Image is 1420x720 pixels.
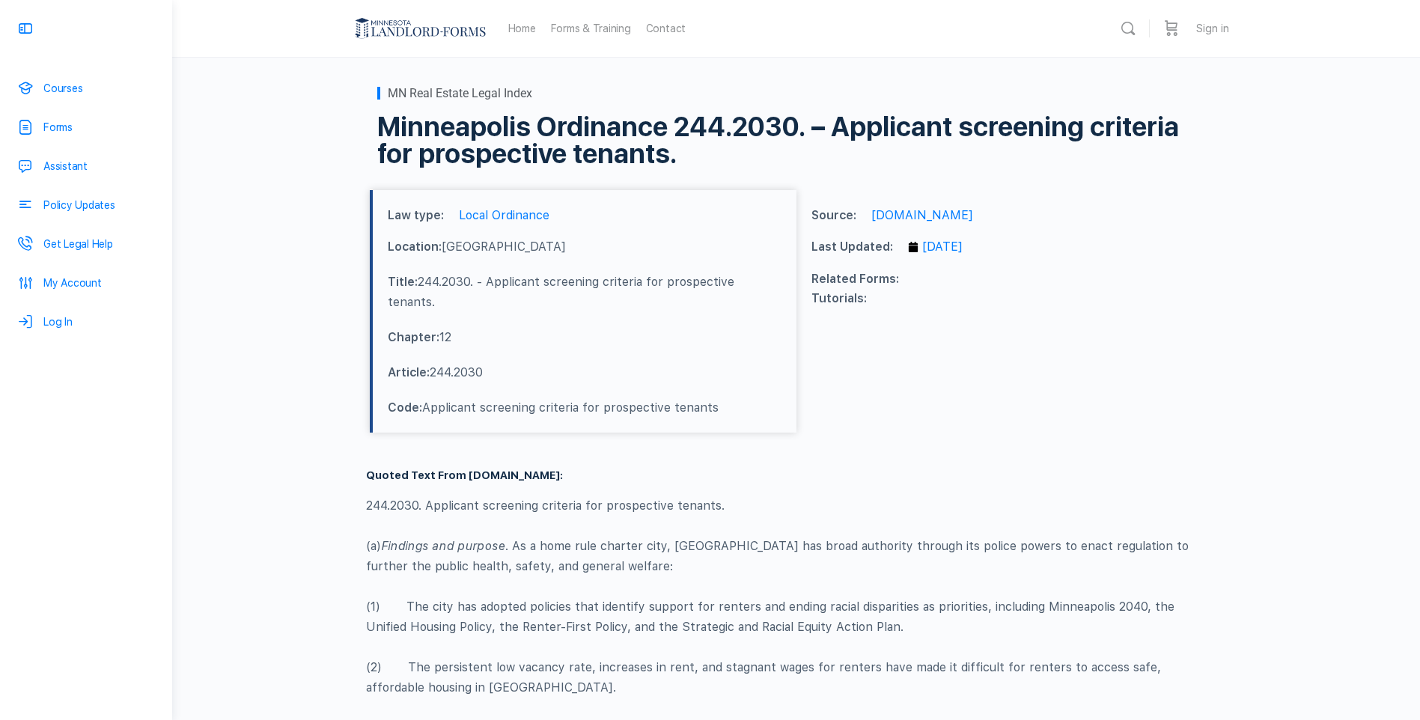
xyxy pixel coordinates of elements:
[811,240,893,254] strong: Last Updated:
[388,237,566,257] div: [GEOGRAPHIC_DATA]
[366,536,1189,576] p: (a) . As a home rule charter city, [GEOGRAPHIC_DATA] has broad authority through its police power...
[43,82,82,95] span: Courses
[459,208,549,222] a: Local Ordinance
[811,208,856,222] strong: Source:
[377,114,1216,168] h1: Minneapolis Ordinance 244.2030. – Applicant screening criteria for prospective tenants.
[366,597,1189,637] p: (1) The city has adopted policies that identify support for renters and ending racial disparities...
[646,22,686,34] span: Contact
[388,330,439,344] span: Chapter:
[43,277,102,290] span: My Account
[366,470,1189,480] h2: Quoted Text From [DOMAIN_NAME]:
[1187,11,1238,46] a: Sign in
[388,208,444,222] strong: Law type:
[908,237,963,257] a: [DATE]
[811,272,899,286] strong: Related Forms:
[43,316,73,329] span: Log In
[811,291,867,305] strong: Tutorials:
[366,495,1189,516] p: 244.2030. Applicant screening criteria for prospective tenants.
[871,208,973,222] a: [DOMAIN_NAME]
[388,400,422,415] span: Code:
[922,240,963,254] time: [DATE]
[388,272,781,312] div: 244.2030. - Applicant screening criteria for prospective tenants.
[1113,19,1143,37] a: Search
[551,22,631,34] span: Forms & Training
[388,88,1216,100] h2: MN Real Estate Legal Index
[388,327,451,347] div: 12
[388,275,418,289] span: Title:
[366,657,1189,698] p: (2) The persistent low vacancy rate, increases in rent, and stagnant wages for renters have made ...
[388,397,719,418] div: Applicant screening criteria for prospective tenants
[43,238,113,251] span: Get Legal Help
[388,240,442,254] span: Location:
[381,539,505,553] em: Findings and purpose
[43,199,115,212] span: Policy Updates
[388,365,430,379] span: Article:
[43,121,73,134] span: Forms
[43,160,88,173] span: Assistant
[508,22,536,34] span: Home
[388,362,483,382] div: 244.2030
